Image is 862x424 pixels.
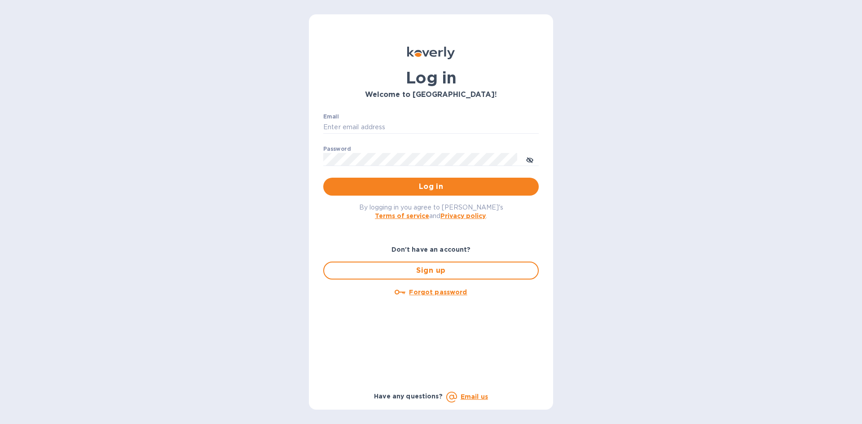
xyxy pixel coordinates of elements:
[330,181,532,192] span: Log in
[323,91,539,99] h3: Welcome to [GEOGRAPHIC_DATA]!
[323,178,539,196] button: Log in
[461,393,488,400] a: Email us
[323,121,539,134] input: Enter email address
[521,150,539,168] button: toggle password visibility
[391,246,471,253] b: Don't have an account?
[331,265,531,276] span: Sign up
[375,212,429,219] a: Terms of service
[374,393,443,400] b: Have any questions?
[323,68,539,87] h1: Log in
[323,114,339,119] label: Email
[407,47,455,59] img: Koverly
[323,146,351,152] label: Password
[409,288,467,296] u: Forgot password
[440,212,486,219] a: Privacy policy
[359,204,503,219] span: By logging in you agree to [PERSON_NAME]'s and .
[323,262,539,280] button: Sign up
